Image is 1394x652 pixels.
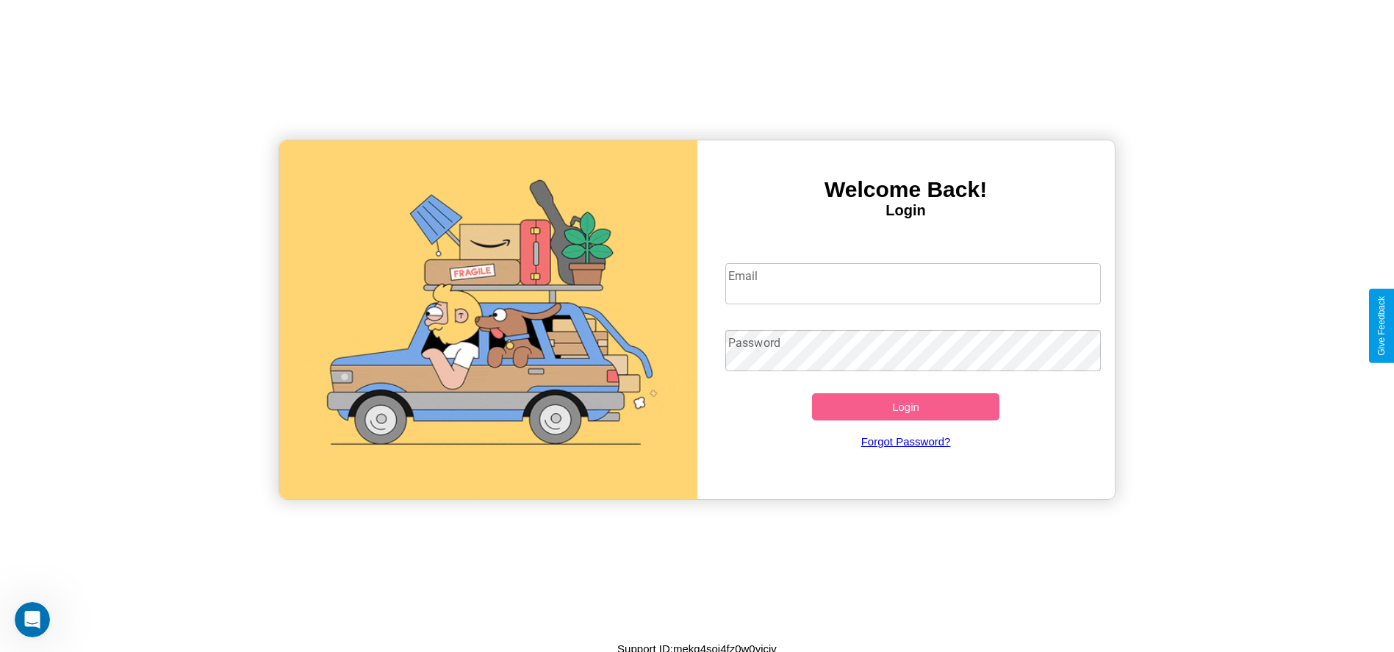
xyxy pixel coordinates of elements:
[15,602,50,637] iframe: Intercom live chat
[279,140,697,499] img: gif
[1376,296,1387,356] div: Give Feedback
[718,420,1093,462] a: Forgot Password?
[697,202,1115,219] h4: Login
[697,177,1115,202] h3: Welcome Back!
[812,393,1000,420] button: Login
